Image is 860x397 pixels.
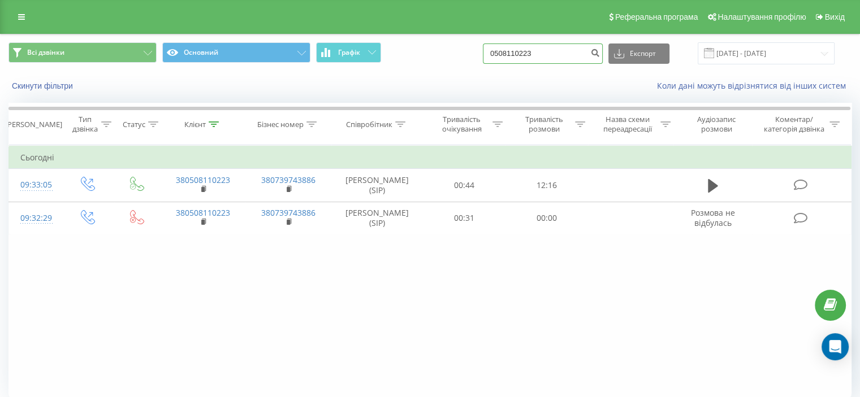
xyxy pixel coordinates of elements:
td: Сьогодні [9,146,852,169]
input: Пошук за номером [483,43,603,64]
button: Всі дзвінки [8,42,157,63]
button: Основний [162,42,310,63]
button: Скинути фільтри [8,81,79,91]
td: 12:16 [505,169,587,202]
div: [PERSON_NAME] [5,120,62,129]
button: Експорт [608,43,669,64]
div: Коментар/категорія дзвінка [760,115,827,134]
span: Графік [338,49,360,56]
div: Співробітник [346,120,392,129]
a: 380508110223 [176,174,230,185]
a: 380739743886 [261,207,316,218]
span: Всі дзвінки [27,48,64,57]
div: Клієнт [184,120,206,129]
div: Назва схеми переадресації [598,115,658,134]
a: Коли дані можуть відрізнятися вiд інших систем [657,80,852,91]
a: 380739743886 [261,174,316,185]
td: [PERSON_NAME] (SIP) [331,202,423,234]
div: 09:32:29 [20,207,50,229]
td: 00:31 [423,202,505,234]
span: Реферальна програма [615,12,698,21]
div: Бізнес номер [257,120,304,129]
div: 09:33:05 [20,174,50,196]
div: Тип дзвінка [71,115,98,134]
div: Статус [123,120,145,129]
div: Аудіозапис розмови [684,115,750,134]
span: Вихід [825,12,845,21]
td: [PERSON_NAME] (SIP) [331,169,423,202]
div: Тривалість очікування [434,115,490,134]
div: Тривалість розмови [516,115,572,134]
span: Налаштування профілю [718,12,806,21]
a: 380508110223 [176,207,230,218]
span: Розмова не відбулась [691,207,735,228]
td: 00:00 [505,202,587,234]
button: Графік [316,42,381,63]
td: 00:44 [423,169,505,202]
div: Open Intercom Messenger [822,333,849,360]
